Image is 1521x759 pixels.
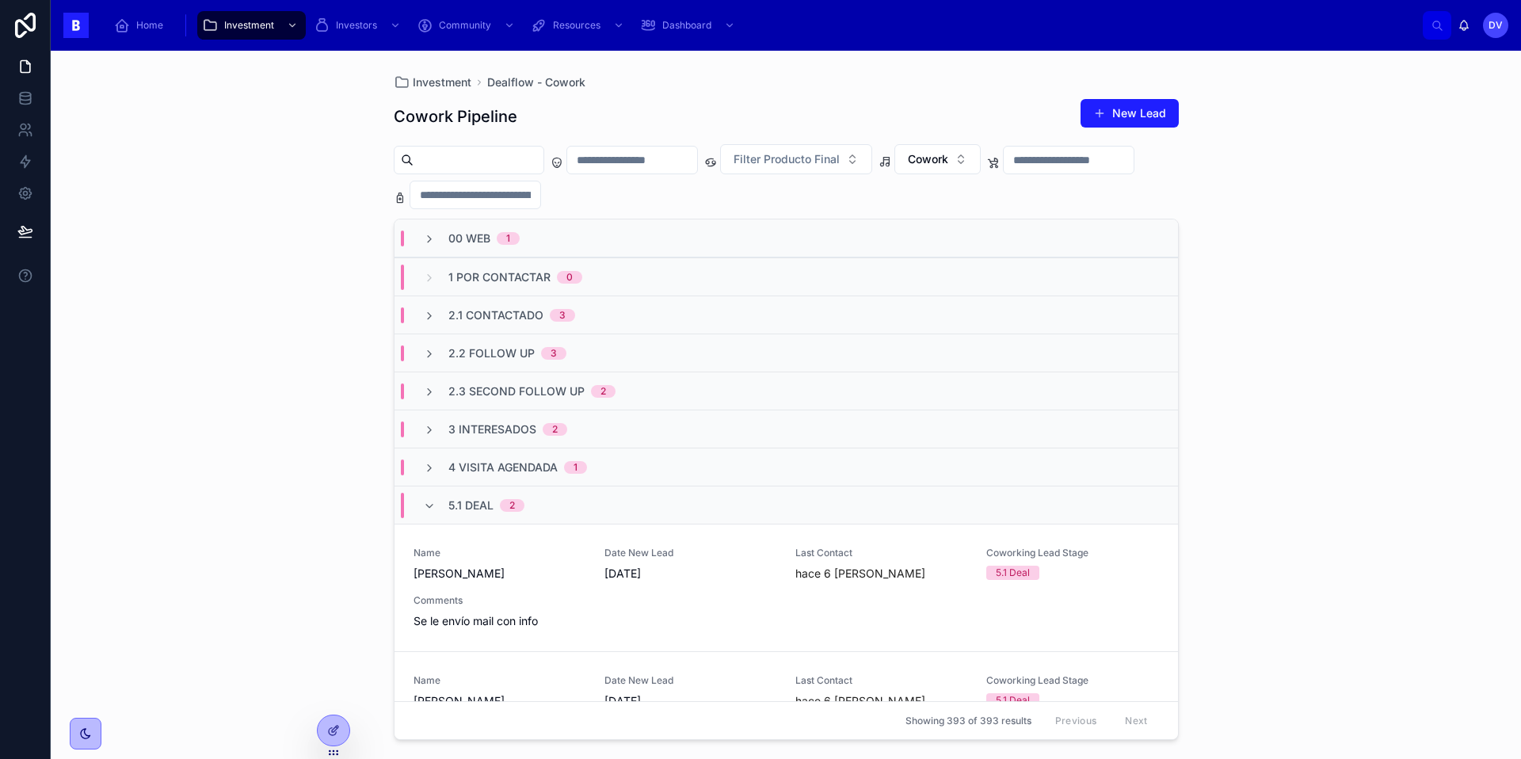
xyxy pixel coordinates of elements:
[720,144,872,174] button: Select Button
[448,345,535,361] span: 2.2 Follow Up
[986,674,1158,687] span: Coworking Lead Stage
[604,693,776,709] span: [DATE]
[574,461,578,474] div: 1
[1081,99,1179,128] button: New Lead
[552,423,558,436] div: 2
[559,309,566,322] div: 3
[412,11,523,40] a: Community
[448,307,543,323] span: 2.1 Contactado
[448,460,558,475] span: 4 Visita Agendada
[224,19,274,32] span: Investment
[795,566,925,582] p: hace 6 [PERSON_NAME]
[795,674,967,687] span: Last Contact
[101,8,1423,43] div: scrollable content
[448,383,585,399] span: 2.3 Second Follow Up
[109,11,174,40] a: Home
[908,151,948,167] span: Cowork
[604,674,776,687] span: Date New Lead
[996,566,1030,580] div: 5.1 Deal
[414,594,585,607] span: Comments
[197,11,306,40] a: Investment
[795,547,967,559] span: Last Contact
[413,74,471,90] span: Investment
[604,566,776,582] span: [DATE]
[336,19,377,32] span: Investors
[635,11,743,40] a: Dashboard
[394,74,471,90] a: Investment
[662,19,711,32] span: Dashboard
[439,19,491,32] span: Community
[414,613,585,629] span: Se le envío mail con info
[566,271,573,284] div: 0
[448,498,494,513] span: 5.1 Deal
[551,347,557,360] div: 3
[553,19,600,32] span: Resources
[1489,19,1503,32] span: DV
[509,499,515,512] div: 2
[734,151,840,167] span: Filter Producto Final
[600,385,606,398] div: 2
[63,13,89,38] img: App logo
[996,693,1030,708] div: 5.1 Deal
[309,11,409,40] a: Investors
[894,144,981,174] button: Select Button
[604,547,776,559] span: Date New Lead
[795,693,925,709] p: hace 6 [PERSON_NAME]
[986,547,1158,559] span: Coworking Lead Stage
[905,715,1031,727] span: Showing 393 of 393 results
[448,269,551,285] span: 1 Por Contactar
[448,421,536,437] span: 3 Interesados
[506,232,510,245] div: 1
[395,524,1178,651] a: Name[PERSON_NAME]Date New Lead[DATE]Last Contacthace 6 [PERSON_NAME]Coworking Lead Stage5.1 DealC...
[448,231,490,246] span: 00 Web
[414,547,585,559] span: Name
[136,19,163,32] span: Home
[414,674,585,687] span: Name
[526,11,632,40] a: Resources
[414,693,585,709] span: [PERSON_NAME]
[487,74,585,90] a: Dealflow - Cowork
[394,105,517,128] h1: Cowork Pipeline
[414,566,585,582] span: [PERSON_NAME]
